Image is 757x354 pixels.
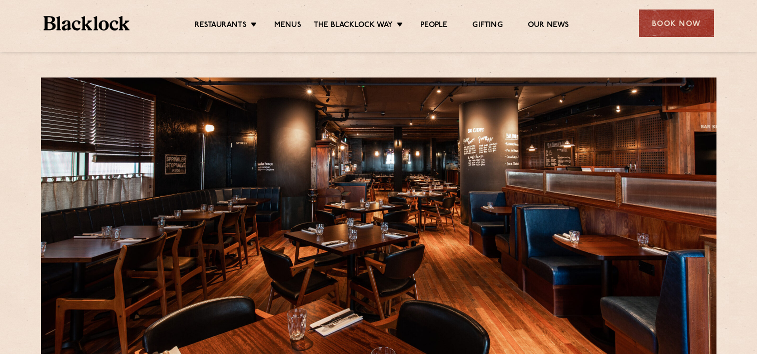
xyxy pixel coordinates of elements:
a: Restaurants [195,20,247,31]
div: Book Now [639,9,714,37]
a: People [420,20,447,31]
a: The Blacklock Way [314,20,393,31]
img: BL_Textured_Logo-footer-cropped.svg [44,16,130,30]
a: Gifting [472,20,502,31]
a: Our News [528,20,569,31]
a: Menus [274,20,301,31]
